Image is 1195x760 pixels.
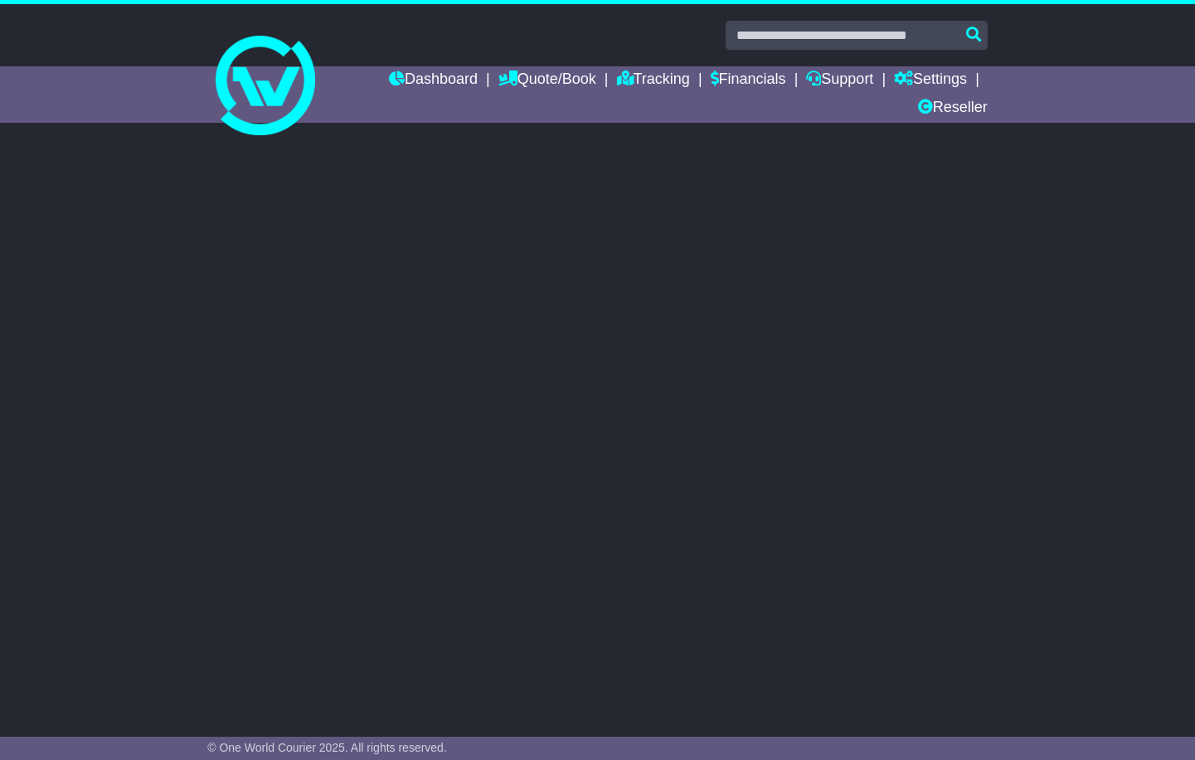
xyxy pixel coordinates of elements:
[498,66,596,95] a: Quote/Book
[389,66,478,95] a: Dashboard
[711,66,786,95] a: Financials
[617,66,690,95] a: Tracking
[207,741,447,754] span: © One World Courier 2025. All rights reserved.
[806,66,873,95] a: Support
[918,95,988,123] a: Reseller
[894,66,967,95] a: Settings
